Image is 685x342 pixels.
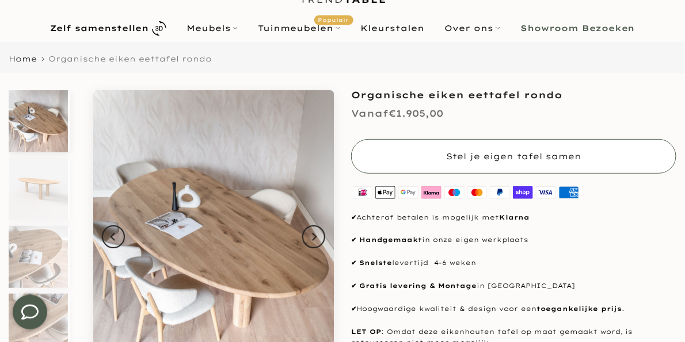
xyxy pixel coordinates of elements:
[466,185,489,201] img: master
[351,282,356,290] strong: ✔
[420,185,443,201] img: klarna
[511,21,645,35] a: Showroom Bezoeken
[50,24,149,32] b: Zelf samenstellen
[359,282,477,290] strong: Gratis levering & Montage
[177,21,248,35] a: Meubels
[351,212,676,224] p: Achteraf betalen is mogelijk met
[351,90,676,99] h1: Organische eiken eettafel rondo
[351,235,676,246] p: in onze eigen werkplaats
[536,305,622,313] strong: toegankelijke prijs
[248,21,351,35] a: TuinmeubelenPopulair
[9,55,37,63] a: Home
[397,185,420,201] img: google pay
[520,24,635,32] b: Showroom Bezoeken
[512,185,535,201] img: shopify pay
[359,259,392,267] strong: Snelste
[351,185,374,201] img: ideal
[351,303,676,315] p: Hoogwaardige kwaliteit & design voor een .
[446,151,581,162] span: Stel je eigen tafel samen
[351,305,356,313] strong: ✔
[535,185,558,201] img: visa
[40,18,177,39] a: Zelf samenstellen
[314,16,353,25] span: Populair
[1,283,59,341] iframe: toggle-frame
[443,185,466,201] img: maestro
[351,259,356,267] strong: ✔
[102,225,125,248] button: Previous
[351,236,356,244] strong: ✔
[351,328,381,336] strong: LET OP
[351,139,676,174] button: Stel je eigen tafel samen
[359,236,422,244] strong: Handgemaakt
[351,213,356,221] strong: ✔
[374,185,397,201] img: apple pay
[351,105,443,122] div: €1.905,00
[302,225,325,248] button: Next
[351,107,389,119] span: Vanaf
[557,185,580,201] img: american express
[489,185,512,201] img: paypal
[499,213,530,221] strong: Klarna
[9,90,68,152] img: Eettafel eikenhout organisch Rondo
[351,21,435,35] a: Kleurstalen
[48,54,212,63] span: Organische eiken eettafel rondo
[435,21,511,35] a: Over ons
[351,258,676,269] p: levertijd 4-6 weken
[9,226,68,288] img: Eettafel eikenhout organisch Rondo detail
[351,280,676,292] p: in [GEOGRAPHIC_DATA]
